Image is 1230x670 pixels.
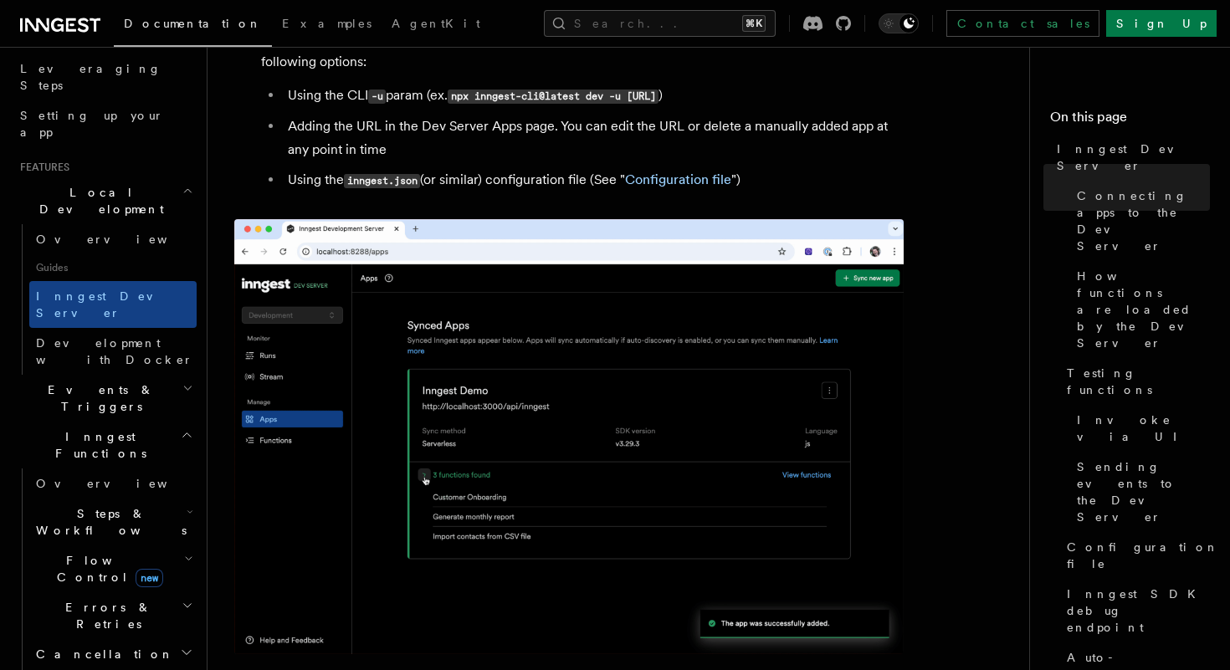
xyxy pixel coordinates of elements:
button: Search...⌘K [544,10,776,37]
code: -u [368,90,386,104]
li: Using the (or similar) configuration file (See " ") [283,168,904,192]
h4: On this page [1050,107,1210,134]
span: Events & Triggers [13,381,182,415]
span: Sending events to the Dev Server [1077,458,1210,525]
span: Configuration file [1067,539,1219,572]
li: : You scan explicitly add the URL of the app to the Dev Server using one of the following options: [256,27,904,192]
code: inngest.json [344,174,420,188]
a: Leveraging Steps [13,54,197,100]
span: Flow Control [29,552,184,586]
a: Sending events to the Dev Server [1070,452,1210,532]
a: Configuration file [625,171,731,187]
a: Inngest Dev Server [1050,134,1210,181]
button: Flow Controlnew [29,545,197,592]
span: Documentation [124,17,262,30]
code: npx inngest-cli@latest dev -u [URL] [448,90,659,104]
kbd: ⌘K [742,15,766,32]
span: Setting up your app [20,109,164,139]
a: Invoke via UI [1070,405,1210,452]
span: How functions are loaded by the Dev Server [1077,268,1210,351]
span: Guides [29,254,197,281]
span: Development with Docker [36,336,193,366]
li: Adding the URL in the Dev Server Apps page. You can edit the URL or delete a manually added app a... [283,115,904,161]
button: Events & Triggers [13,375,197,422]
span: new [136,569,163,587]
a: Sign Up [1106,10,1217,37]
span: Steps & Workflows [29,505,187,539]
div: Local Development [13,224,197,375]
span: Inngest Functions [13,428,181,462]
span: Overview [36,477,208,490]
img: Dev Server demo manually syncing an app [234,219,904,654]
a: How functions are loaded by the Dev Server [1070,261,1210,358]
a: Inngest SDK debug endpoint [1060,579,1210,642]
button: Steps & Workflows [29,499,197,545]
a: Development with Docker [29,328,197,375]
span: Errors & Retries [29,599,182,632]
a: Contact sales [946,10,1099,37]
a: Configuration file [1060,532,1210,579]
button: Cancellation [29,639,197,669]
a: Overview [29,468,197,499]
button: Inngest Functions [13,422,197,468]
button: Errors & Retries [29,592,197,639]
button: Local Development [13,177,197,224]
span: Inngest SDK debug endpoint [1067,586,1210,636]
a: Connecting apps to the Dev Server [1070,181,1210,261]
span: Features [13,161,69,174]
span: Invoke via UI [1077,412,1210,445]
li: Using the CLI param (ex. ) [283,84,904,108]
span: AgentKit [392,17,480,30]
span: Cancellation [29,646,174,662]
span: Overview [36,233,208,246]
button: Toggle dark mode [879,13,919,33]
span: Testing functions [1067,365,1210,398]
span: Examples [282,17,372,30]
a: Inngest Dev Server [29,281,197,328]
a: Overview [29,224,197,254]
a: Examples [272,5,382,45]
a: Documentation [114,5,272,47]
span: Leveraging Steps [20,62,161,92]
span: Inngest Dev Server [1057,141,1210,174]
span: Local Development [13,184,182,217]
a: Testing functions [1060,358,1210,405]
span: Connecting apps to the Dev Server [1077,187,1210,254]
a: Setting up your app [13,100,197,147]
span: Inngest Dev Server [36,289,179,320]
a: AgentKit [382,5,490,45]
